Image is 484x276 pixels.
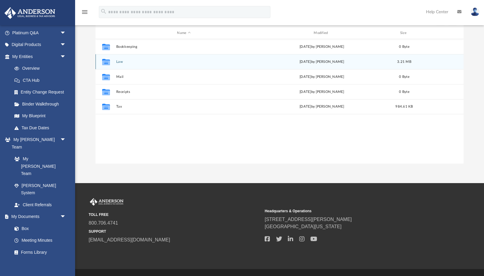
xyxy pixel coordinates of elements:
[265,217,352,222] a: [STREET_ADDRESS][PERSON_NAME]
[265,224,342,229] a: [GEOGRAPHIC_DATA][US_STATE]
[254,89,390,95] div: [DATE] by [PERSON_NAME]
[60,134,72,146] span: arrow_drop_down
[399,45,409,48] span: 0 Byte
[98,30,113,36] div: id
[8,179,72,199] a: [PERSON_NAME] System
[8,199,72,211] a: Client Referrals
[8,98,75,110] a: Binder Walkthrough
[4,51,75,63] a: My Entitiesarrow_drop_down
[116,30,251,36] div: Name
[100,8,107,15] i: search
[254,59,390,65] div: [DATE] by [PERSON_NAME]
[392,30,416,36] div: Size
[60,211,72,223] span: arrow_drop_down
[254,44,390,50] div: [DATE] by [PERSON_NAME]
[116,75,252,79] button: Mail
[81,8,88,16] i: menu
[96,39,464,164] div: grid
[89,212,260,217] small: TOLL FREE
[89,229,260,234] small: SUPPORT
[8,246,69,258] a: Forms Library
[419,30,461,36] div: id
[8,222,69,235] a: Box
[60,39,72,51] span: arrow_drop_down
[116,105,252,109] button: Tax
[265,208,437,214] small: Headquarters & Operations
[116,45,252,49] button: Bookkeeping
[254,30,390,36] div: Modified
[116,60,252,64] button: Law
[89,198,125,206] img: Anderson Advisors Platinum Portal
[397,60,411,63] span: 3.21 MB
[8,74,75,86] a: CTA Hub
[4,134,72,153] a: My [PERSON_NAME] Teamarrow_drop_down
[3,7,57,19] img: Anderson Advisors Platinum Portal
[89,237,170,242] a: [EMAIL_ADDRESS][DOMAIN_NAME]
[8,153,69,180] a: My [PERSON_NAME] Team
[116,90,252,94] button: Receipts
[254,104,390,109] div: [DATE] by [PERSON_NAME]
[8,122,75,134] a: Tax Due Dates
[8,86,75,98] a: Entity Change Request
[8,63,75,75] a: Overview
[60,27,72,39] span: arrow_drop_down
[395,105,413,108] span: 984.61 KB
[4,27,75,39] a: Platinum Q&Aarrow_drop_down
[399,75,409,78] span: 0 Byte
[399,90,409,94] span: 0 Byte
[254,74,390,80] div: [DATE] by [PERSON_NAME]
[89,220,118,225] a: 800.706.4741
[8,235,72,247] a: Meeting Minutes
[470,8,479,16] img: User Pic
[60,51,72,63] span: arrow_drop_down
[4,211,72,223] a: My Documentsarrow_drop_down
[4,39,75,51] a: Digital Productsarrow_drop_down
[8,110,72,122] a: My Blueprint
[81,11,88,16] a: menu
